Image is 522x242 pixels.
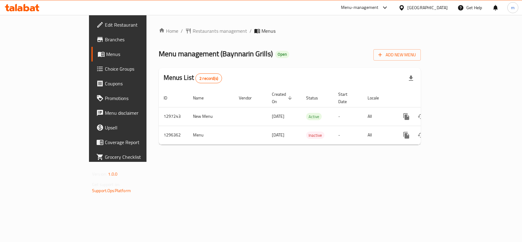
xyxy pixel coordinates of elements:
[92,181,120,188] span: Get support on:
[306,94,326,102] span: Status
[333,126,363,144] td: -
[306,113,322,120] span: Active
[338,91,355,105] span: Start Date
[394,89,463,107] th: Actions
[108,170,117,178] span: 1.0.0
[333,107,363,126] td: -
[272,112,284,120] span: [DATE]
[193,27,247,35] span: Restaurants management
[261,27,276,35] span: Menus
[105,36,171,43] span: Branches
[399,128,414,143] button: more
[105,65,171,73] span: Choice Groups
[159,47,273,61] span: Menu management ( Baynnarin Grills )
[275,52,289,57] span: Open
[92,187,131,195] a: Support.OpsPlatform
[105,95,171,102] span: Promotions
[250,27,252,35] li: /
[105,21,171,28] span: Edit Restaurant
[105,124,171,131] span: Upsell
[105,80,171,87] span: Coupons
[92,170,107,178] span: Version:
[91,32,176,47] a: Branches
[239,94,260,102] span: Vendor
[91,150,176,164] a: Grocery Checklist
[414,109,428,124] button: Change Status
[275,51,289,58] div: Open
[91,47,176,61] a: Menus
[363,126,394,144] td: All
[368,94,387,102] span: Locale
[188,126,234,144] td: Menu
[105,139,171,146] span: Coverage Report
[91,120,176,135] a: Upsell
[159,27,421,35] nav: breadcrumb
[399,109,414,124] button: more
[91,17,176,32] a: Edit Restaurant
[91,61,176,76] a: Choice Groups
[91,76,176,91] a: Coupons
[105,153,171,161] span: Grocery Checklist
[306,132,324,139] span: Inactive
[272,91,294,105] span: Created On
[91,135,176,150] a: Coverage Report
[363,107,394,126] td: All
[188,107,234,126] td: New Menu
[164,94,175,102] span: ID
[196,76,222,81] span: 2 record(s)
[193,94,212,102] span: Name
[341,4,379,11] div: Menu-management
[404,71,418,86] div: Export file
[105,109,171,117] span: Menu disclaimer
[511,4,515,11] span: m
[159,89,463,145] table: enhanced table
[272,131,284,139] span: [DATE]
[414,128,428,143] button: Change Status
[195,73,222,83] div: Total records count
[185,27,247,35] a: Restaurants management
[378,51,416,59] span: Add New Menu
[407,4,448,11] div: [GEOGRAPHIC_DATA]
[91,91,176,106] a: Promotions
[181,27,183,35] li: /
[91,106,176,120] a: Menu disclaimer
[373,49,421,61] button: Add New Menu
[164,73,222,83] h2: Menus List
[106,50,171,58] span: Menus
